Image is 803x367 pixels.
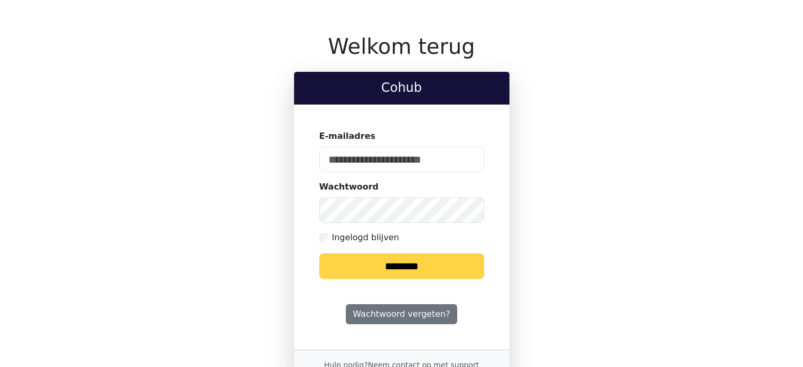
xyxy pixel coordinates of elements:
h2: Cohub [303,80,501,96]
label: Wachtwoord [319,181,379,193]
label: E-mailadres [319,130,376,143]
h1: Welkom terug [294,34,509,59]
a: Wachtwoord vergeten? [346,304,457,324]
label: Ingelogd blijven [332,231,399,244]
